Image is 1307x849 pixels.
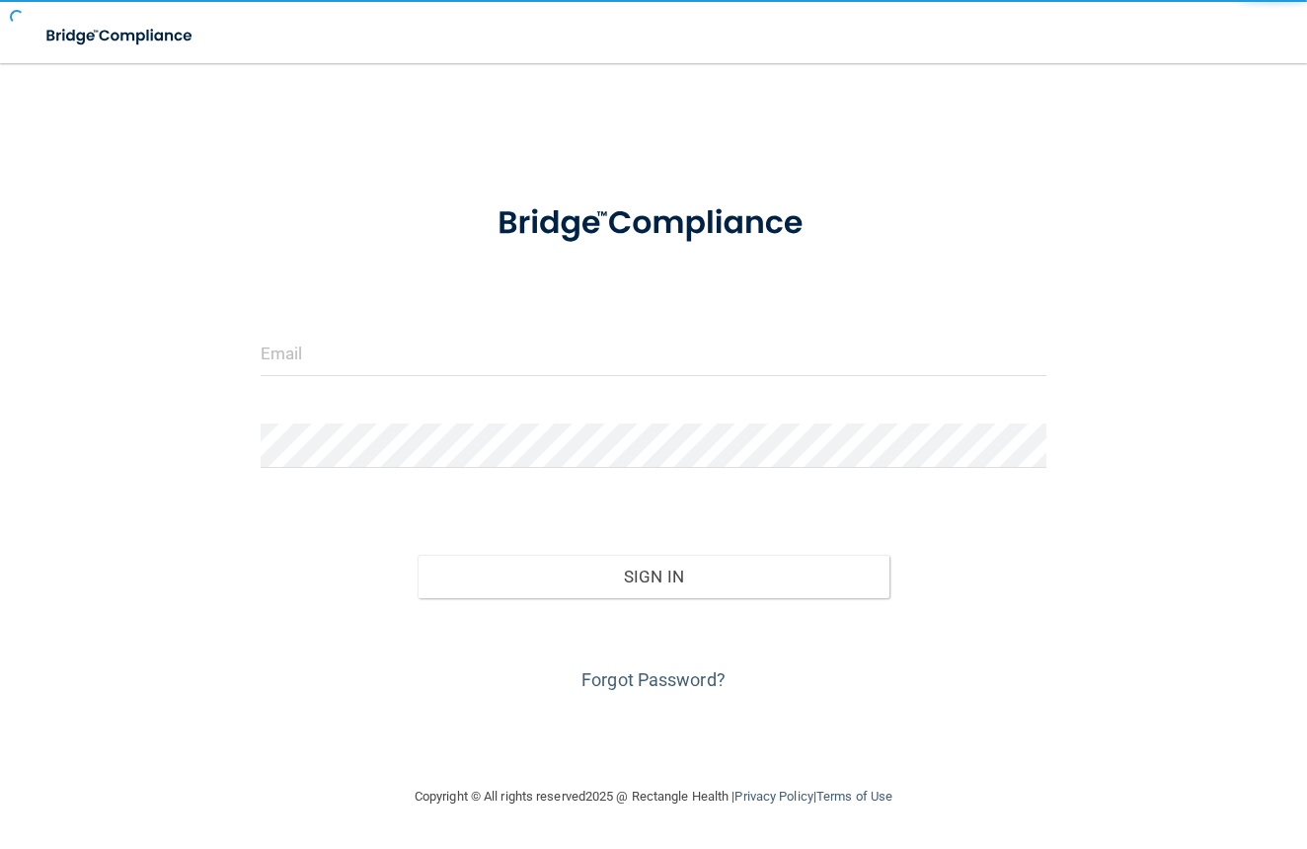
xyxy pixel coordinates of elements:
div: Copyright © All rights reserved 2025 @ Rectangle Health | | [293,765,1014,828]
input: Email [261,332,1046,376]
a: Terms of Use [816,789,892,804]
a: Privacy Policy [734,789,812,804]
button: Sign In [418,555,889,598]
img: bridge_compliance_login_screen.278c3ca4.svg [30,16,211,56]
a: Forgot Password? [581,669,726,690]
img: bridge_compliance_login_screen.278c3ca4.svg [464,182,842,266]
